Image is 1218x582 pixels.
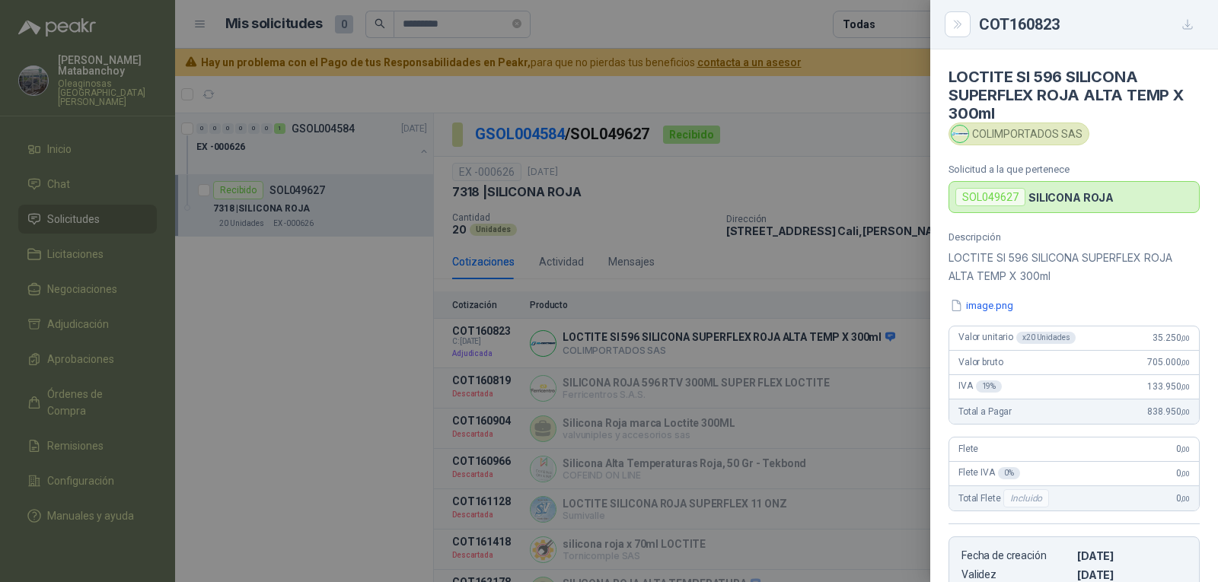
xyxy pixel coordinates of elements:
[1147,406,1190,417] span: 838.950
[1077,568,1187,581] p: [DATE]
[958,467,1020,479] span: Flete IVA
[1181,469,1190,478] span: ,00
[958,444,978,454] span: Flete
[1181,408,1190,416] span: ,00
[961,549,1071,562] p: Fecha de creación
[958,332,1076,344] span: Valor unitario
[998,467,1020,479] div: 0 %
[1147,357,1190,367] span: 705.000
[1153,332,1190,343] span: 35.250
[949,15,967,33] button: Close
[949,249,1200,285] p: LOCTITE SI 596 SILICONA SUPERFLEX ROJA ALTA TEMP X 300ml
[1181,334,1190,342] span: ,00
[1028,191,1114,204] p: SILICONA ROJA
[958,380,1002,393] span: IVA
[1077,549,1187,562] p: [DATE]
[949,164,1200,175] p: Solicitud a la que pertenece
[1176,493,1190,504] span: 0
[949,231,1200,243] p: Descripción
[1181,383,1190,391] span: ,00
[1181,495,1190,503] span: ,00
[976,380,1003,393] div: 19 %
[1181,358,1190,367] span: ,00
[979,12,1200,37] div: COT160823
[949,122,1089,145] div: COLIMPORTADOS SAS
[949,68,1200,122] h4: LOCTITE SI 596 SILICONA SUPERFLEX ROJA ALTA TEMP X 300ml
[1176,444,1190,454] span: 0
[1016,332,1076,344] div: x 20 Unidades
[1003,489,1049,507] div: Incluido
[958,489,1052,507] span: Total Flete
[961,568,1071,581] p: Validez
[1147,381,1190,392] span: 133.950
[958,406,1012,417] span: Total a Pagar
[1176,468,1190,479] span: 0
[949,297,1015,313] button: image.png
[952,126,968,142] img: Company Logo
[955,188,1025,206] div: SOL049627
[958,357,1003,367] span: Valor bruto
[1181,445,1190,453] span: ,00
